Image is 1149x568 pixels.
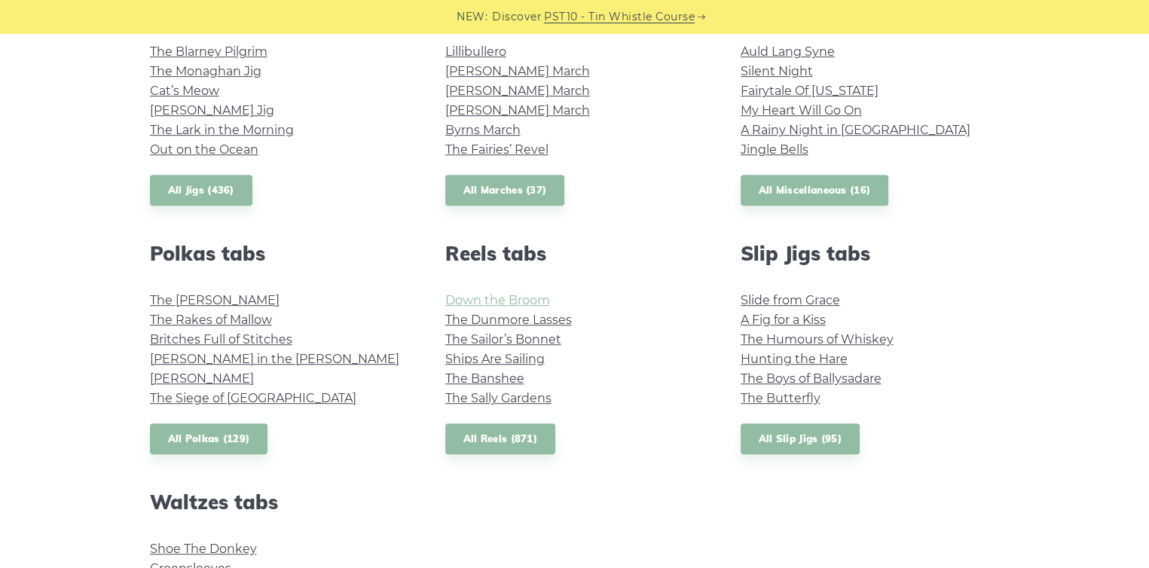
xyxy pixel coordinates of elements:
[741,64,813,78] a: Silent Night
[445,293,550,307] a: Down the Broom
[492,8,542,26] span: Discover
[741,332,894,347] a: The Humours of Whiskey
[445,332,561,347] a: The Sailor’s Bonnet
[457,8,487,26] span: NEW:
[150,44,267,59] a: The Blarney Pilgrim
[150,490,409,514] h2: Waltzes tabs
[150,542,257,556] a: Shoe The Donkey
[741,313,826,327] a: A Fig for a Kiss
[741,242,1000,265] h2: Slip Jigs tabs
[741,142,808,157] a: Jingle Bells
[445,44,506,59] a: Lillibullero
[150,242,409,265] h2: Polkas tabs
[445,371,524,386] a: The Banshee
[741,423,860,454] a: All Slip Jigs (95)
[741,123,970,137] a: A Rainy Night in [GEOGRAPHIC_DATA]
[150,123,294,137] a: The Lark in the Morning
[445,123,521,137] a: Byrns March
[150,293,280,307] a: The [PERSON_NAME]
[445,352,545,366] a: Ships Are Sailing
[741,84,879,98] a: Fairytale Of [US_STATE]
[741,293,840,307] a: Slide from Grace
[445,242,704,265] h2: Reels tabs
[150,84,219,98] a: Cat’s Meow
[445,64,590,78] a: [PERSON_NAME] March
[445,391,552,405] a: The Sally Gardens
[445,103,590,118] a: [PERSON_NAME] March
[150,332,292,347] a: Britches Full of Stitches
[741,175,889,206] a: All Miscellaneous (16)
[445,84,590,98] a: [PERSON_NAME] March
[741,352,848,366] a: Hunting the Hare
[445,423,556,454] a: All Reels (871)
[445,313,572,327] a: The Dunmore Lasses
[741,391,820,405] a: The Butterfly
[741,103,862,118] a: My Heart Will Go On
[150,313,272,327] a: The Rakes of Mallow
[150,391,356,405] a: The Siege of [GEOGRAPHIC_DATA]
[150,103,274,118] a: [PERSON_NAME] Jig
[150,175,252,206] a: All Jigs (436)
[150,64,261,78] a: The Monaghan Jig
[150,423,268,454] a: All Polkas (129)
[150,371,254,386] a: [PERSON_NAME]
[741,371,882,386] a: The Boys of Ballysadare
[741,44,835,59] a: Auld Lang Syne
[445,142,549,157] a: The Fairies’ Revel
[150,352,399,366] a: [PERSON_NAME] in the [PERSON_NAME]
[544,8,695,26] a: PST10 - Tin Whistle Course
[150,142,258,157] a: Out on the Ocean
[445,175,565,206] a: All Marches (37)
